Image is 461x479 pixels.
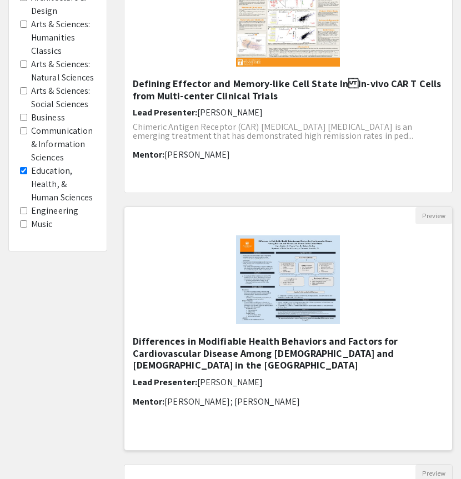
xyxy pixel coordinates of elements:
label: Music [31,218,53,231]
label: Communication & Information Sciences [31,124,96,164]
span: [PERSON_NAME]; [PERSON_NAME] [164,396,300,407]
button: Preview [415,207,452,224]
h5: Differences in Modifiable Health Behaviors and Factors for Cardiovascular Disease Among [DEMOGRAP... [133,335,444,371]
label: Arts & Sciences: Humanities Classics [31,18,96,58]
label: Arts & Sciences: Natural Sciences [31,58,96,84]
h5: Defining Effector and Memory-like Cell State In in-vivo CAR T Cells from Multi-center Clinical Tr... [133,78,444,102]
span: [PERSON_NAME] [197,107,263,118]
h6: Lead Presenter: [133,107,444,118]
p: Chimeric Antigen Receptor (CAR) [MEDICAL_DATA] [MEDICAL_DATA] is an emerging treatment that has d... [133,123,444,140]
h6: Lead Presenter: [133,377,444,387]
label: Business [31,111,65,124]
iframe: Chat [8,429,47,471]
label: Education, Health, & Human Sciences [31,164,96,204]
div: Open Presentation <p><strong style="color: rgb(0, 0, 0);">Differences in Modifiable Health Behavi... [124,206,453,451]
label: Arts & Sciences: Social Sciences [31,84,96,111]
span: [PERSON_NAME] [197,376,263,388]
span: Mentor: [133,396,165,407]
img: <p><strong style="color: rgb(0, 0, 0);">Differences in Modifiable Health Behaviors and Factors fo... [225,224,351,335]
span: Mentor: [133,149,165,160]
label: Engineering [31,204,78,218]
span: [PERSON_NAME] [164,149,230,160]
